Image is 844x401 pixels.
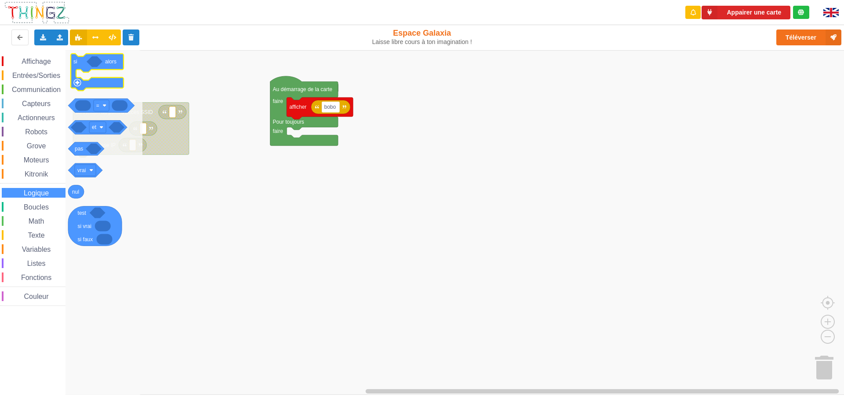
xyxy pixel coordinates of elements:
[78,210,87,216] text: test
[23,293,50,300] span: Couleur
[72,188,79,195] text: nul
[20,58,52,65] span: Affichage
[105,59,116,65] text: alors
[349,38,496,46] div: Laisse libre cours à ton imagination !
[73,59,77,65] text: si
[78,223,91,229] text: si vrai
[16,114,56,121] span: Actionneurs
[823,8,839,17] img: gb.png
[273,128,284,134] text: faire
[27,217,46,225] span: Math
[25,142,47,150] span: Grove
[702,6,790,19] button: Appairer une carte
[324,104,336,110] text: bobo
[75,146,83,152] text: pas
[273,86,333,92] text: Au démarrage de la carte
[24,128,49,136] span: Robots
[273,119,304,125] text: Pour toujours
[4,1,70,24] img: thingz_logo.png
[92,124,97,130] text: et
[77,167,86,173] text: vrai
[273,98,284,104] text: faire
[20,274,53,281] span: Fonctions
[96,103,99,109] text: =
[22,189,50,197] span: Logique
[26,232,46,239] span: Texte
[349,28,496,46] div: Espace Galaxia
[776,29,841,45] button: Téléverser
[22,156,51,164] span: Moteurs
[21,246,52,253] span: Variables
[289,104,306,110] text: afficher
[78,236,93,242] text: si faux
[26,260,47,267] span: Listes
[11,86,62,93] span: Communication
[793,6,809,19] div: Tu es connecté au serveur de création de Thingz
[11,72,62,79] span: Entrées/Sorties
[21,100,52,107] span: Capteurs
[22,203,50,211] span: Boucles
[23,170,49,178] span: Kitronik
